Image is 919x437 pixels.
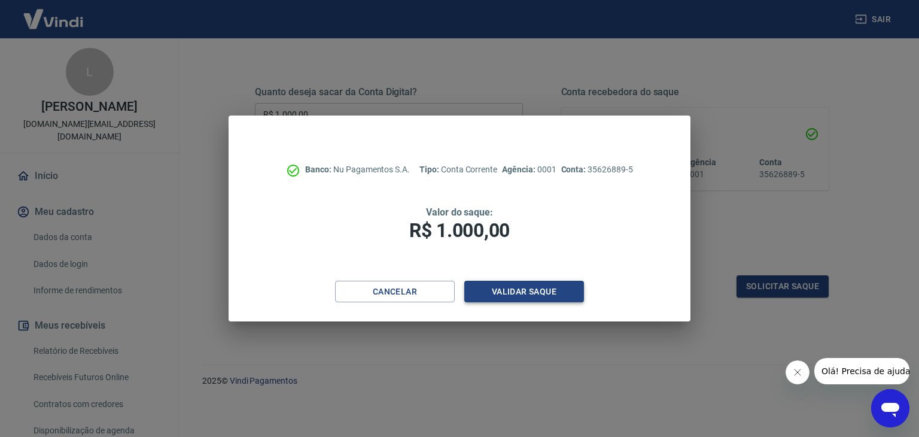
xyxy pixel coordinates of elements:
[561,165,588,174] span: Conta:
[871,389,909,427] iframe: Botão para abrir a janela de mensagens
[814,358,909,384] iframe: Mensagem da empresa
[502,165,537,174] span: Agência:
[7,8,101,18] span: Olá! Precisa de ajuda?
[419,163,497,176] p: Conta Corrente
[305,163,410,176] p: Nu Pagamentos S.A.
[502,163,556,176] p: 0001
[426,207,493,218] span: Valor do saque:
[561,163,633,176] p: 35626889-5
[419,165,441,174] span: Tipo:
[464,281,584,303] button: Validar saque
[409,219,510,242] span: R$ 1.000,00
[335,281,455,303] button: Cancelar
[305,165,333,174] span: Banco:
[786,360,810,384] iframe: Fechar mensagem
